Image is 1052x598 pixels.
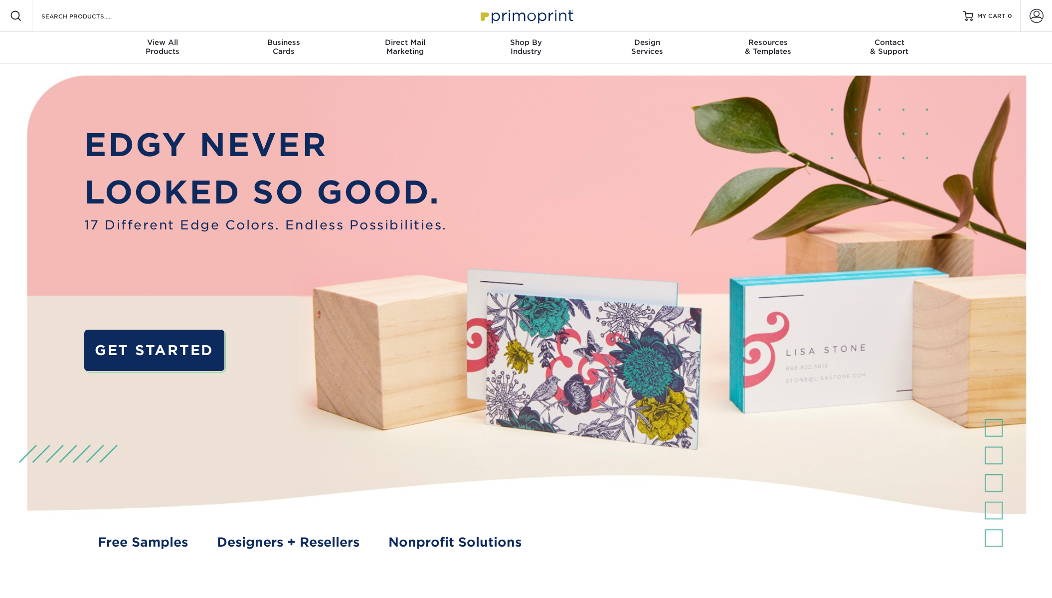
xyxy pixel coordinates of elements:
[102,38,223,47] span: View All
[345,38,466,47] span: Direct Mail
[476,5,576,26] img: Primoprint
[223,38,345,47] span: Business
[40,10,138,22] input: SEARCH PRODUCTS.....
[98,533,188,552] a: Free Samples
[388,533,522,552] a: Nonprofit Solutions
[829,38,950,47] span: Contact
[586,38,707,47] span: Design
[466,38,587,56] div: Industry
[102,38,223,56] div: Products
[223,38,345,56] div: Cards
[1008,12,1012,19] span: 0
[102,32,223,64] a: View AllProducts
[707,38,829,47] span: Resources
[466,38,587,47] span: Shop By
[217,533,359,552] a: Designers + Resellers
[84,121,447,169] p: EDGY NEVER
[829,38,950,56] div: & Support
[977,12,1006,20] span: MY CART
[84,216,447,235] span: 17 Different Edge Colors. Endless Possibilities.
[707,32,829,64] a: Resources& Templates
[466,32,587,64] a: Shop ByIndustry
[84,169,447,216] p: LOOKED SO GOOD.
[829,32,950,64] a: Contact& Support
[586,38,707,56] div: Services
[586,32,707,64] a: DesignServices
[223,32,345,64] a: BusinessCards
[707,38,829,56] div: & Templates
[345,38,466,56] div: Marketing
[345,32,466,64] a: Direct MailMarketing
[84,330,224,371] a: GET STARTED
